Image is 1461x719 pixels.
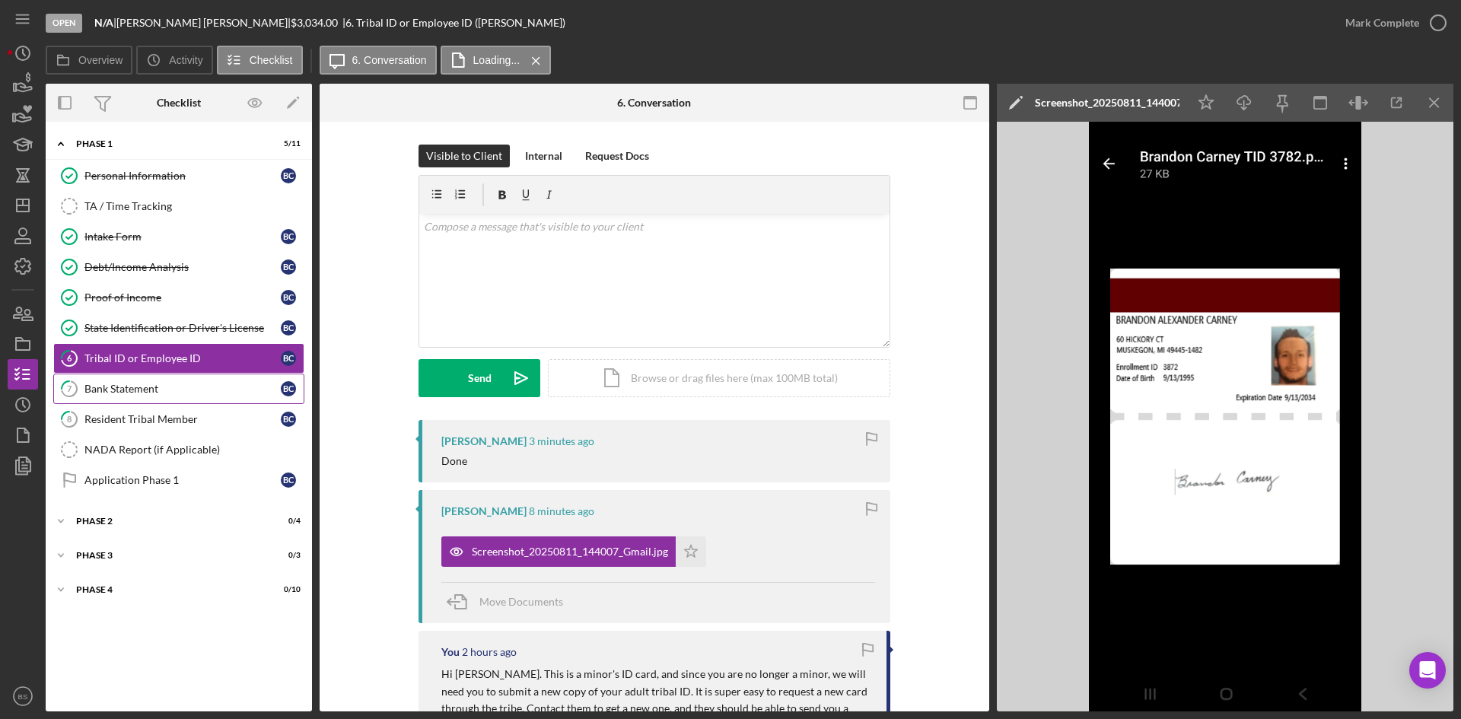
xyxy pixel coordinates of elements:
[94,17,116,29] div: |
[157,97,201,109] div: Checklist
[8,681,38,711] button: BS
[78,54,123,66] label: Overview
[46,46,132,75] button: Overview
[473,54,520,66] label: Loading...
[441,583,578,621] button: Move Documents
[273,139,301,148] div: 5 / 11
[468,359,492,397] div: Send
[1035,97,1179,109] div: Screenshot_20250811_144007_Gmail.jpg
[441,505,527,517] div: [PERSON_NAME]
[1345,8,1419,38] div: Mark Complete
[529,435,594,447] time: 2025-08-11 18:45
[67,353,72,363] tspan: 6
[273,551,301,560] div: 0 / 3
[53,404,304,434] a: 8Resident Tribal MemberBC
[578,145,657,167] button: Request Docs
[84,170,281,182] div: Personal Information
[517,145,570,167] button: Internal
[529,505,594,517] time: 2025-08-11 18:40
[18,692,28,701] text: BS
[53,313,304,343] a: State Identification or Driver's LicenseBC
[997,122,1453,711] img: Preview
[462,646,517,658] time: 2025-08-11 16:56
[352,54,427,66] label: 6. Conversation
[342,17,565,29] div: | 6. Tribal ID or Employee ID ([PERSON_NAME])
[53,282,304,313] a: Proof of IncomeBC
[441,455,467,467] div: Done
[76,551,263,560] div: Phase 3
[116,17,291,29] div: [PERSON_NAME] [PERSON_NAME] |
[441,536,706,567] button: Screenshot_20250811_144007_Gmail.jpg
[67,414,72,424] tspan: 8
[525,145,562,167] div: Internal
[53,252,304,282] a: Debt/Income AnalysisBC
[1409,652,1446,689] div: Open Intercom Messenger
[1330,8,1453,38] button: Mark Complete
[273,585,301,594] div: 0 / 10
[84,261,281,273] div: Debt/Income Analysis
[281,168,296,183] div: B C
[76,517,263,526] div: Phase 2
[281,472,296,488] div: B C
[53,221,304,252] a: Intake FormBC
[53,191,304,221] a: TA / Time Tracking
[585,145,649,167] div: Request Docs
[136,46,212,75] button: Activity
[84,413,281,425] div: Resident Tribal Member
[419,145,510,167] button: Visible to Client
[419,359,540,397] button: Send
[53,161,304,191] a: Personal InformationBC
[281,290,296,305] div: B C
[291,17,342,29] div: $3,034.00
[281,259,296,275] div: B C
[281,381,296,396] div: B C
[84,444,304,456] div: NADA Report (if Applicable)
[281,351,296,366] div: B C
[250,54,293,66] label: Checklist
[217,46,303,75] button: Checklist
[479,595,563,608] span: Move Documents
[67,383,72,393] tspan: 7
[84,231,281,243] div: Intake Form
[53,374,304,404] a: 7Bank StatementBC
[441,435,527,447] div: [PERSON_NAME]
[281,229,296,244] div: B C
[273,517,301,526] div: 0 / 4
[617,97,691,109] div: 6. Conversation
[46,14,82,33] div: Open
[84,322,281,334] div: State Identification or Driver's License
[472,546,668,558] div: Screenshot_20250811_144007_Gmail.jpg
[84,474,281,486] div: Application Phase 1
[53,465,304,495] a: Application Phase 1BC
[441,646,460,658] div: You
[84,352,281,364] div: Tribal ID or Employee ID
[53,343,304,374] a: 6Tribal ID or Employee IDBC
[84,291,281,304] div: Proof of Income
[84,383,281,395] div: Bank Statement
[53,434,304,465] a: NADA Report (if Applicable)
[320,46,437,75] button: 6. Conversation
[94,16,113,29] b: N/A
[76,139,263,148] div: Phase 1
[441,46,552,75] button: Loading...
[76,585,263,594] div: Phase 4
[169,54,202,66] label: Activity
[84,200,304,212] div: TA / Time Tracking
[281,412,296,427] div: B C
[426,145,502,167] div: Visible to Client
[281,320,296,336] div: B C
